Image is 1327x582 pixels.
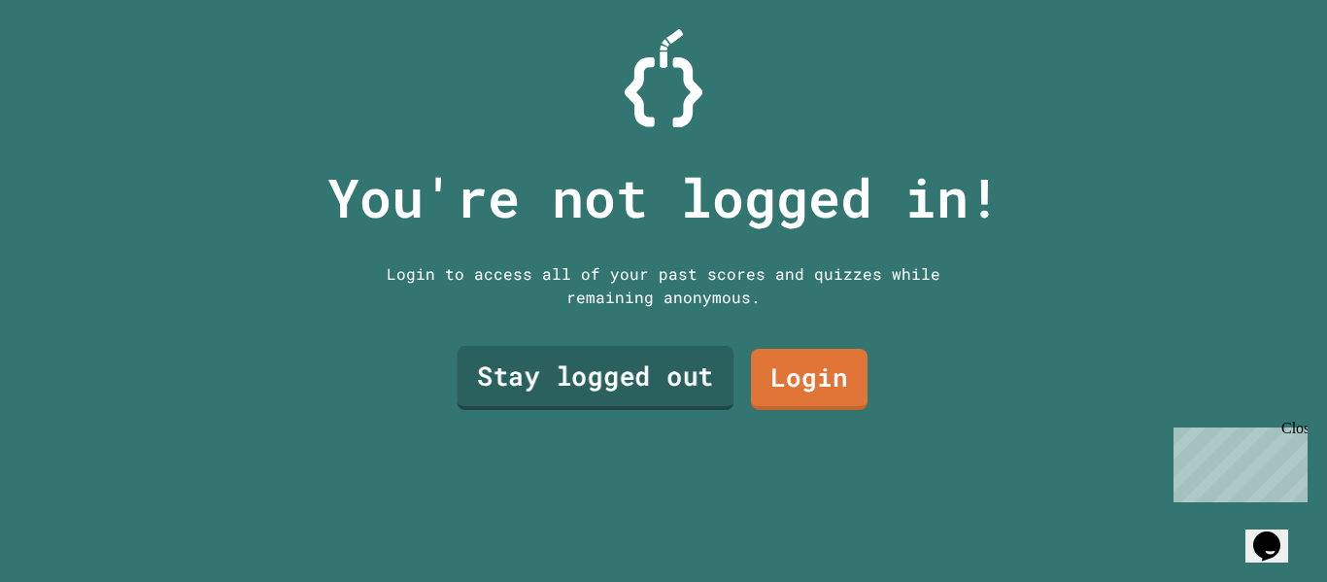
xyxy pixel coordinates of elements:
div: Login to access all of your past scores and quizzes while remaining anonymous. [372,262,955,309]
iframe: chat widget [1166,420,1308,502]
img: Logo.svg [625,29,702,127]
a: Login [751,349,868,410]
a: Stay logged out [458,346,734,410]
div: Chat with us now!Close [8,8,134,123]
iframe: chat widget [1245,504,1308,563]
p: You're not logged in! [327,157,1001,238]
